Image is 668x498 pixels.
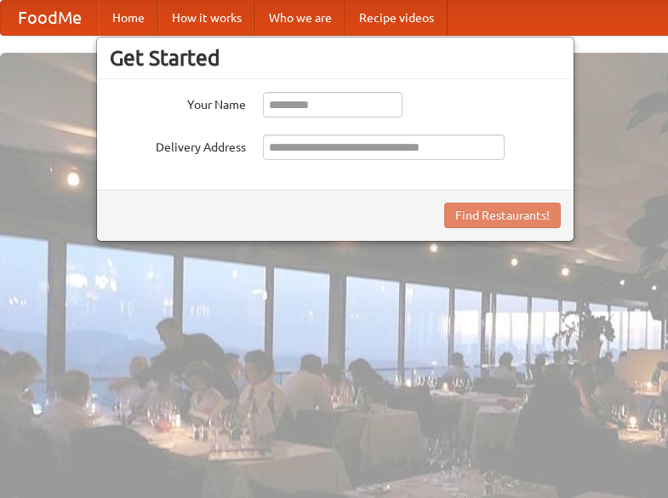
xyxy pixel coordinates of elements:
[1,1,99,35] a: FoodMe
[99,1,158,35] a: Home
[110,135,246,156] label: Delivery Address
[158,1,255,35] a: How it works
[255,1,345,35] a: Who we are
[444,203,561,228] button: Find Restaurants!
[345,1,448,35] a: Recipe videos
[110,92,246,113] label: Your Name
[110,45,561,71] h3: Get Started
